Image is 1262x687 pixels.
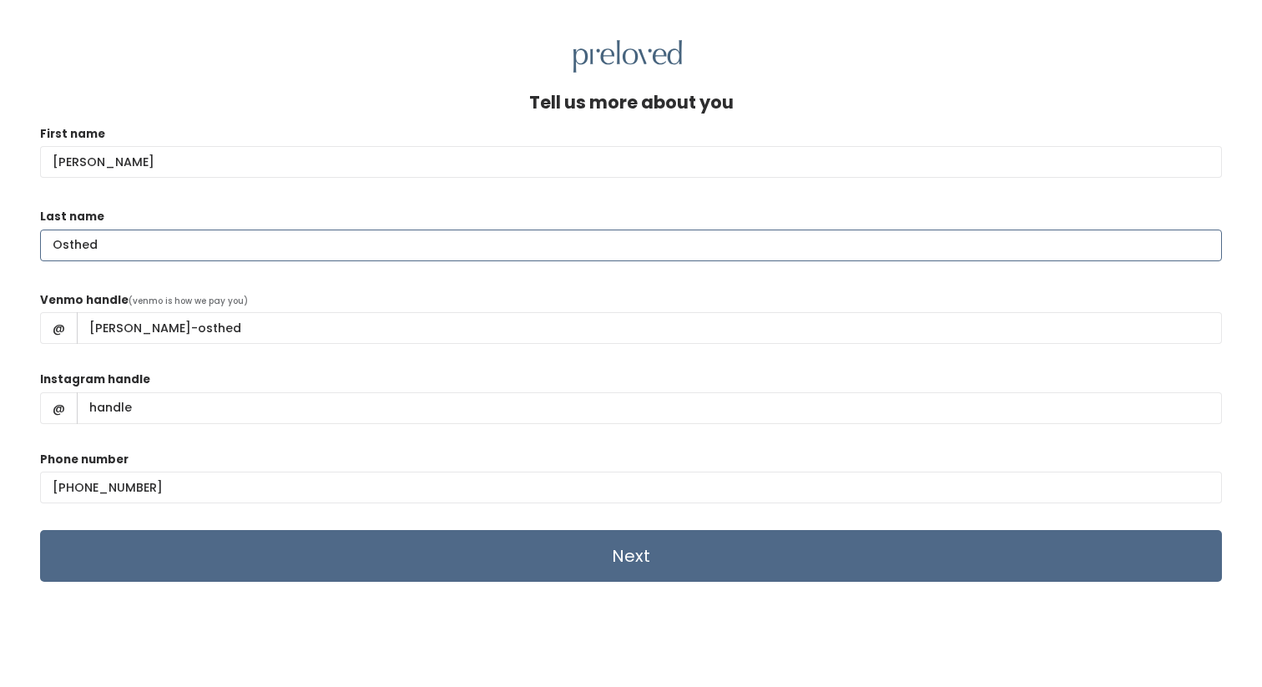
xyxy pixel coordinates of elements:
[40,312,78,344] span: @
[40,292,129,309] label: Venmo handle
[40,472,1222,503] input: (___) ___-____
[40,392,78,424] span: @
[40,126,105,143] label: First name
[40,209,104,225] label: Last name
[40,371,150,388] label: Instagram handle
[529,93,734,112] h4: Tell us more about you
[77,392,1222,424] input: handle
[40,530,1222,582] input: Next
[77,312,1222,344] input: handle
[40,452,129,468] label: Phone number
[129,295,248,307] span: (venmo is how we pay you)
[573,40,682,73] img: preloved logo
